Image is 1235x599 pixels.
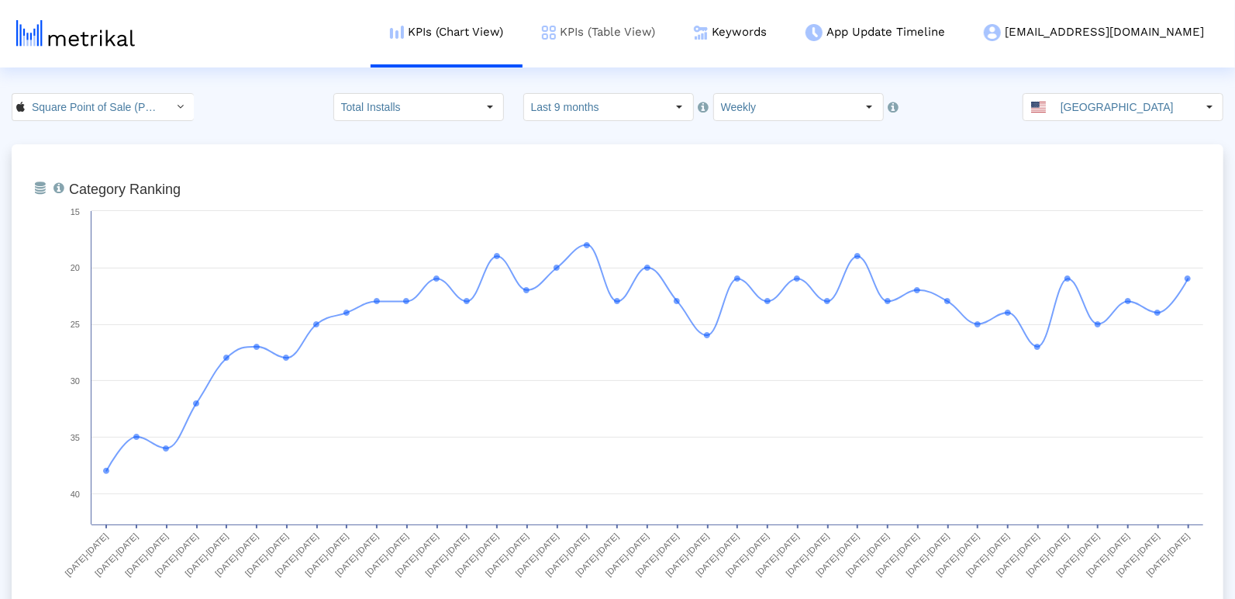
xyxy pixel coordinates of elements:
text: [DATE]-[DATE] [934,531,981,578]
text: [DATE]-[DATE] [905,531,951,578]
text: 20 [71,263,80,272]
text: [DATE]-[DATE] [964,531,1011,578]
text: 30 [71,376,80,386]
img: kpi-table-menu-icon.png [542,26,556,40]
text: 40 [71,490,80,499]
text: [DATE]-[DATE] [454,531,500,578]
text: [DATE]-[DATE] [484,531,530,578]
div: Select [1196,94,1223,120]
img: my-account-menu-icon.png [984,24,1001,41]
text: [DATE]-[DATE] [243,531,290,578]
text: [DATE]-[DATE] [333,531,380,578]
text: 25 [71,320,80,329]
div: Select [167,94,194,120]
text: [DATE]-[DATE] [1145,531,1192,578]
text: [DATE]-[DATE] [93,531,140,578]
text: [DATE]-[DATE] [63,531,109,578]
text: [DATE]-[DATE] [754,531,801,578]
text: [DATE]-[DATE] [364,531,410,578]
text: [DATE]-[DATE] [213,531,260,578]
text: [DATE]-[DATE] [724,531,771,578]
text: [DATE]-[DATE] [1054,531,1101,578]
text: [DATE]-[DATE] [1115,531,1161,578]
img: app-update-menu-icon.png [806,24,823,41]
img: metrical-logo-light.png [16,20,135,47]
tspan: Category Ranking [69,182,181,197]
text: [DATE]-[DATE] [844,531,891,578]
text: [DATE]-[DATE] [784,531,830,578]
text: [DATE]-[DATE] [1025,531,1071,578]
text: [DATE]-[DATE] [154,531,200,578]
text: [DATE]-[DATE] [664,531,710,578]
text: 15 [71,207,80,216]
text: [DATE]-[DATE] [183,531,229,578]
img: keywords.png [694,26,708,40]
text: [DATE]-[DATE] [814,531,861,578]
text: [DATE]-[DATE] [303,531,350,578]
text: [DATE]-[DATE] [423,531,470,578]
text: [DATE]-[DATE] [514,531,561,578]
text: [DATE]-[DATE] [694,531,740,578]
text: [DATE]-[DATE] [1085,531,1131,578]
text: [DATE]-[DATE] [574,531,620,578]
text: [DATE]-[DATE] [634,531,681,578]
div: Select [477,94,503,120]
text: [DATE]-[DATE] [274,531,320,578]
text: [DATE]-[DATE] [394,531,440,578]
div: Select [857,94,883,120]
text: [DATE]-[DATE] [995,531,1041,578]
text: [DATE]-[DATE] [875,531,921,578]
img: kpi-chart-menu-icon.png [390,26,404,39]
div: Select [667,94,693,120]
text: 35 [71,433,80,442]
text: [DATE]-[DATE] [604,531,650,578]
text: [DATE]-[DATE] [123,531,170,578]
text: [DATE]-[DATE] [543,531,590,578]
